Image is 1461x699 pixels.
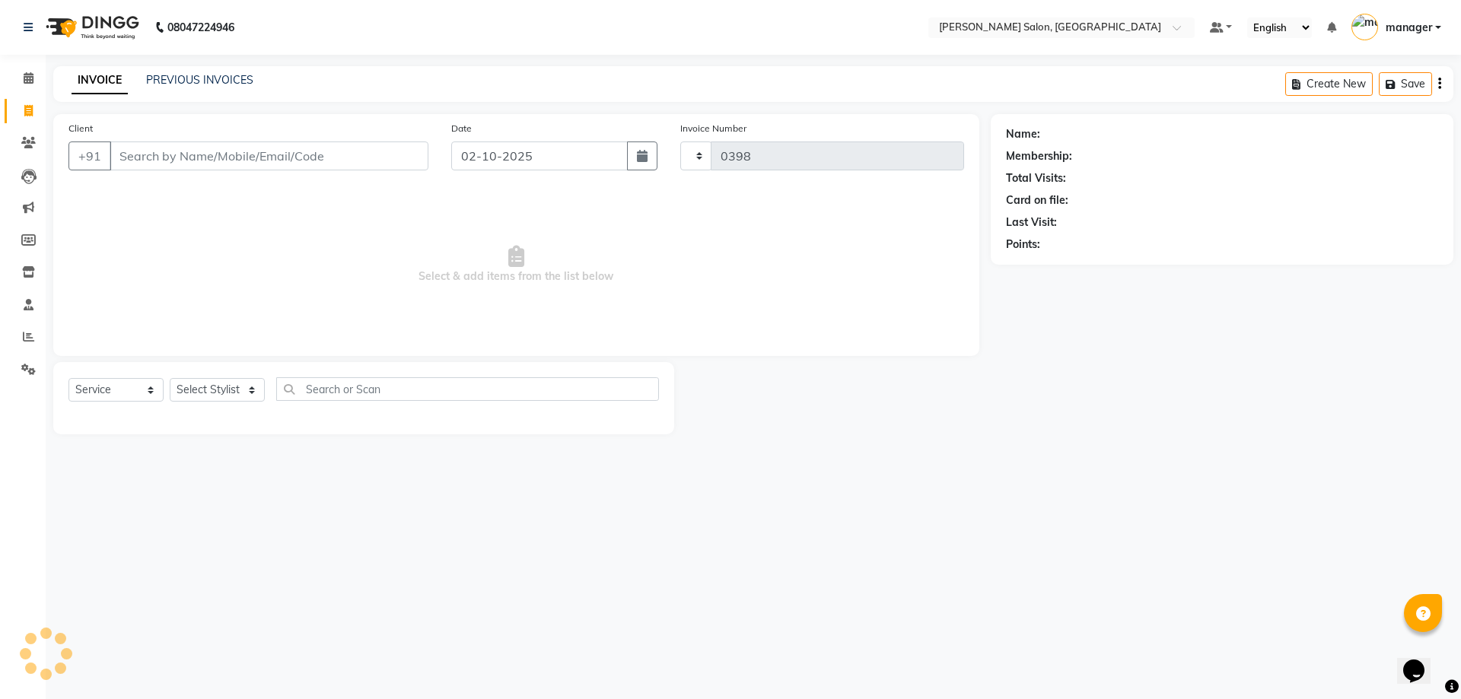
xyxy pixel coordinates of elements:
label: Client [68,122,93,135]
iframe: chat widget [1397,638,1446,684]
div: Name: [1006,126,1040,142]
div: Last Visit: [1006,214,1057,230]
label: Date [451,122,472,135]
span: manager [1386,20,1432,36]
div: Points: [1006,237,1040,253]
div: Card on file: [1006,192,1068,208]
input: Search by Name/Mobile/Email/Code [110,141,428,170]
span: Select & add items from the list below [68,189,964,341]
button: +91 [68,141,111,170]
div: Membership: [1006,148,1072,164]
a: PREVIOUS INVOICES [146,73,253,87]
div: Total Visits: [1006,170,1066,186]
button: Create New [1285,72,1373,96]
img: manager [1351,14,1378,40]
input: Search or Scan [276,377,659,401]
button: Save [1379,72,1432,96]
a: INVOICE [72,67,128,94]
img: logo [39,6,143,49]
b: 08047224946 [167,6,234,49]
label: Invoice Number [680,122,746,135]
